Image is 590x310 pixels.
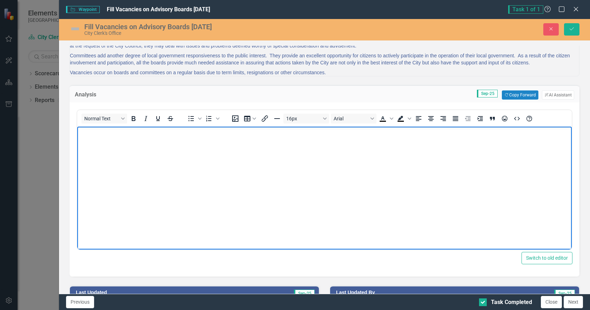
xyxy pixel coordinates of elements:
h3: Last Updated By [336,290,490,295]
span: Task 1 of 1 [508,5,543,14]
div: Background color Black [395,114,412,124]
p: Committees add another degree of local government responsiveness to the public interest. They pro... [70,51,579,68]
img: Not Defined [70,23,81,34]
button: Close [541,296,562,308]
button: HTML Editor [511,114,523,124]
span: 16px [286,116,321,121]
button: Emojis [499,114,511,124]
button: Bold [127,114,139,124]
button: Font Arial [331,114,376,124]
button: Align left [413,114,425,124]
button: Insert/edit link [259,114,271,124]
button: Blockquote [486,114,498,124]
button: Insert image [229,114,241,124]
button: Italic [140,114,152,124]
button: Justify [450,114,461,124]
button: Block Normal Text [81,114,127,124]
h3: Last Updated [76,290,218,295]
span: Sep-25 [554,290,575,297]
div: Bullet list [185,114,203,124]
button: Align right [437,114,449,124]
div: Text color Black [377,114,394,124]
h3: Analysis [75,91,165,98]
button: Help [523,114,535,124]
button: Increase indent [474,114,486,124]
div: City Clerk's Office [84,31,355,36]
p: Vacancies occur on boards and committees on a regular basis due to term limits, resignations or o... [70,68,579,76]
button: AI Assistant [542,90,574,100]
button: Underline [152,114,164,124]
span: Sep-25 [294,290,315,297]
iframe: Rich Text Area [77,127,572,249]
div: Task Completed [491,298,532,306]
button: Strikethrough [164,114,176,124]
button: Copy Forward [502,90,538,100]
button: Horizontal line [271,114,283,124]
button: Table [242,114,258,124]
button: Decrease indent [462,114,474,124]
span: Normal Text [84,116,119,121]
div: Numbered list [203,114,221,124]
button: Align center [425,114,437,124]
button: Switch to old editor [522,252,572,264]
span: Sep-25 [477,90,498,97]
span: Arial [334,116,368,121]
span: Fill Vacancies on Advisory Boards [DATE] [107,6,210,13]
button: Previous [66,296,94,308]
div: Fill Vacancies on Advisory Boards [DATE] [84,23,355,31]
button: Font size 16px [283,114,329,124]
button: Next [564,296,583,308]
span: Waypoint [66,6,100,13]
